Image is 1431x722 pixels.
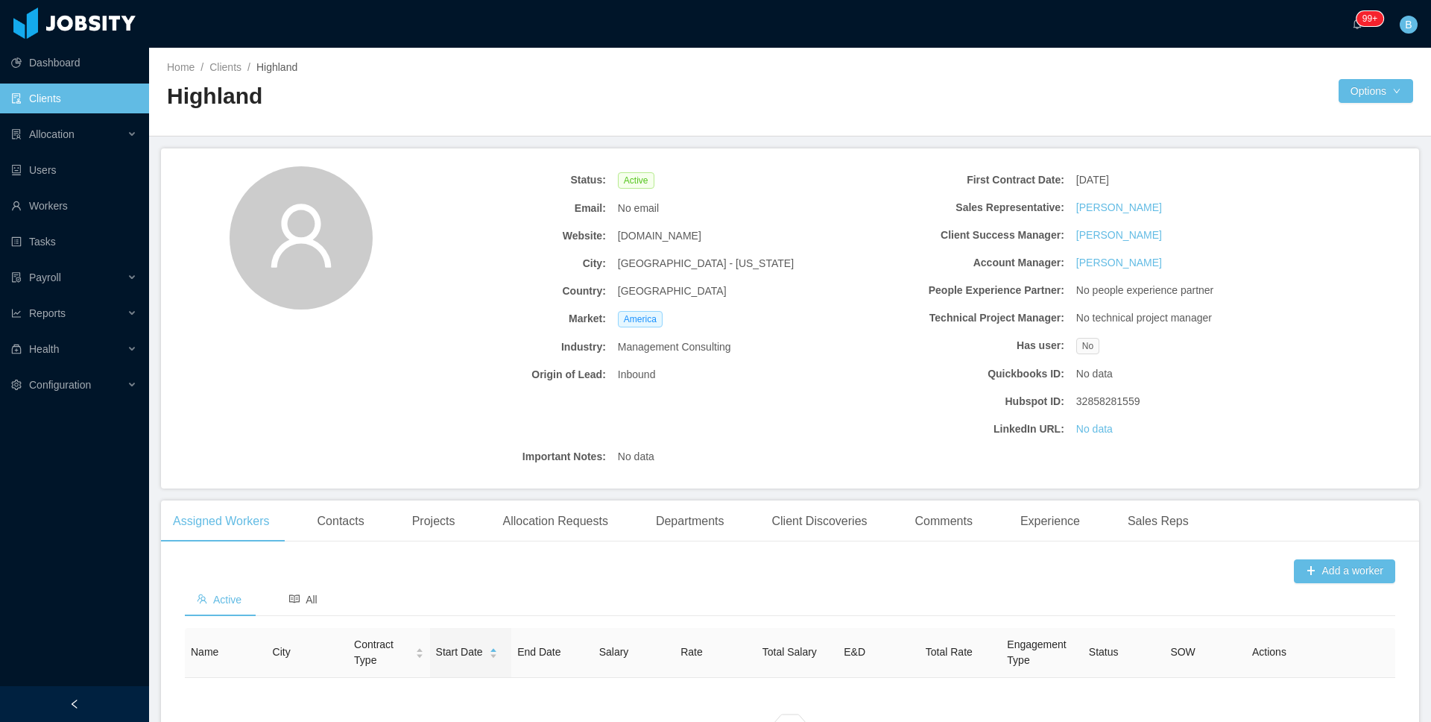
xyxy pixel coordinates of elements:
[489,647,497,651] i: icon: caret-up
[11,48,137,78] a: icon: pie-chartDashboard
[618,283,727,299] span: [GEOGRAPHIC_DATA]
[256,61,297,73] span: Highland
[618,256,794,271] span: [GEOGRAPHIC_DATA] - [US_STATE]
[1076,200,1162,216] a: [PERSON_NAME]
[1076,421,1113,437] a: No data
[167,81,790,112] h2: Highland
[1076,227,1162,243] a: [PERSON_NAME]
[847,338,1064,354] b: Has user:
[618,311,663,327] span: America
[289,594,318,606] span: All
[209,61,241,73] a: Clients
[388,311,606,327] b: Market:
[762,646,817,658] span: Total Salary
[1070,304,1300,332] div: No technical project manager
[161,500,282,542] div: Assigned Workers
[306,500,376,542] div: Contacts
[11,344,22,354] i: icon: medicine-box
[1008,500,1092,542] div: Experience
[847,255,1064,271] b: Account Manager:
[847,200,1064,216] b: Sales Representative:
[618,228,701,244] span: [DOMAIN_NAME]
[436,644,483,660] span: Start Date
[1070,277,1300,304] div: No people experience partner
[1356,11,1383,26] sup: 245
[191,646,218,658] span: Name
[1405,16,1412,34] span: B
[489,646,498,656] div: Sort
[265,200,337,271] i: icon: user
[415,647,423,651] i: icon: caret-up
[11,84,137,113] a: icon: auditClients
[388,283,606,299] b: Country:
[388,367,606,383] b: Origin of Lead:
[847,283,1064,298] b: People Experience Partner:
[1076,338,1099,354] span: No
[29,128,75,140] span: Allocation
[618,339,731,355] span: Management Consulting
[11,155,137,185] a: icon: robotUsers
[29,271,61,283] span: Payroll
[200,61,203,73] span: /
[289,594,300,604] i: icon: read
[388,172,606,188] b: Status:
[1170,646,1195,658] span: SOW
[388,339,606,355] b: Industry:
[167,61,195,73] a: Home
[517,646,560,658] span: End Date
[490,500,619,542] div: Allocation Requests
[680,646,703,658] span: Rate
[354,637,409,668] span: Contract Type
[29,343,59,355] span: Health
[1007,638,1066,666] span: Engagement Type
[29,379,91,391] span: Configuration
[11,191,137,221] a: icon: userWorkers
[388,256,606,271] b: City:
[844,646,865,658] span: E&D
[847,394,1064,409] b: Hubspot ID:
[759,500,879,542] div: Client Discoveries
[1294,559,1395,583] button: icon: plusAdd a worker
[489,652,497,656] i: icon: caret-down
[1339,79,1413,103] button: Optionsicon: down
[847,421,1064,437] b: LinkedIn URL:
[618,201,659,216] span: No email
[599,646,629,658] span: Salary
[1076,366,1113,382] span: No data
[247,61,250,73] span: /
[1252,646,1286,658] span: Actions
[388,201,606,216] b: Email:
[1076,255,1162,271] a: [PERSON_NAME]
[415,652,423,656] i: icon: caret-down
[618,172,654,189] span: Active
[11,272,22,283] i: icon: file-protect
[1116,500,1201,542] div: Sales Reps
[197,594,241,606] span: Active
[1076,394,1140,409] span: 32858281559
[618,367,656,383] span: Inbound
[415,646,424,656] div: Sort
[29,307,66,319] span: Reports
[11,380,22,390] i: icon: setting
[1089,646,1119,658] span: Status
[1352,19,1362,29] i: icon: bell
[388,228,606,244] b: Website:
[11,129,22,139] i: icon: solution
[400,500,467,542] div: Projects
[847,366,1064,382] b: Quickbooks ID:
[847,172,1064,188] b: First Contract Date:
[11,308,22,318] i: icon: line-chart
[273,646,291,658] span: City
[11,227,137,257] a: icon: profileTasks
[644,500,736,542] div: Departments
[847,310,1064,326] b: Technical Project Manager:
[903,500,985,542] div: Comments
[618,449,654,465] span: No data
[197,594,207,604] i: icon: team
[847,227,1064,243] b: Client Success Manager:
[1070,166,1300,194] div: [DATE]
[388,449,606,465] b: Important Notes:
[926,646,973,658] span: Total Rate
